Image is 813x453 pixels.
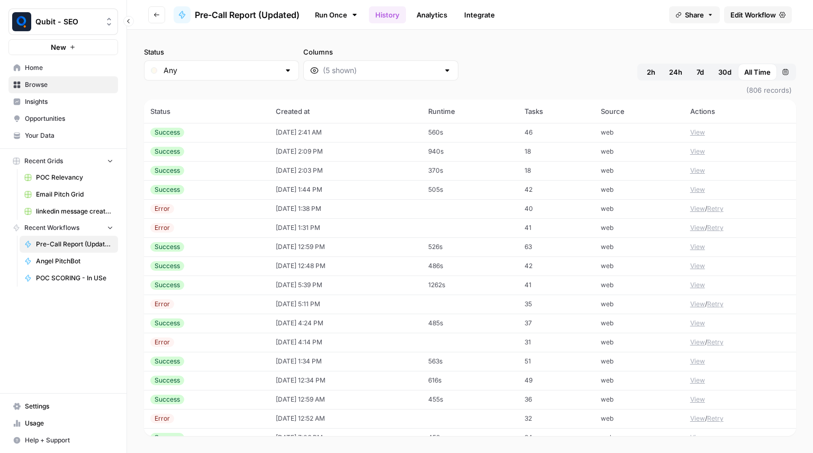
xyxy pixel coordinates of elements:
[690,414,705,423] button: View
[707,204,724,214] button: Retry
[150,280,184,290] div: Success
[594,123,683,142] td: web
[20,169,118,186] a: POC Relevancy
[269,142,422,161] td: [DATE] 2:09 PM
[422,428,519,447] td: 452s
[594,352,683,371] td: web
[518,199,594,218] td: 40
[269,100,422,123] th: Created at
[422,100,519,123] th: Runtime
[594,180,683,199] td: web
[150,166,184,175] div: Success
[25,114,113,123] span: Opportunities
[707,223,724,233] button: Retry
[24,156,63,166] span: Recent Grids
[594,142,683,161] td: web
[594,100,683,123] th: Source
[20,253,118,270] a: Angel PitchBot
[150,204,174,214] div: Error
[150,433,184,442] div: Success
[36,190,113,199] span: Email Pitch Grid
[594,295,683,314] td: web
[150,147,184,156] div: Success
[25,131,113,140] span: Your Data
[422,276,519,295] td: 1262s
[422,180,519,199] td: 505s
[144,100,269,123] th: Status
[518,333,594,352] td: 31
[8,110,118,127] a: Opportunities
[690,204,705,214] button: View
[518,100,594,123] th: Tasks
[690,242,705,252] button: View
[518,180,594,199] td: 42
[269,276,422,295] td: [DATE] 5:39 PM
[707,414,724,423] button: Retry
[518,409,594,428] td: 32
[8,8,118,35] button: Workspace: Qubit - SEO
[518,314,594,333] td: 37
[8,432,118,449] button: Help + Support
[690,395,705,404] button: View
[195,8,300,21] span: Pre-Call Report (Updated)
[422,142,519,161] td: 940s
[594,314,683,333] td: web
[144,81,796,100] span: (806 records)
[150,242,184,252] div: Success
[422,390,519,409] td: 455s
[269,314,422,333] td: [DATE] 4:24 PM
[12,12,31,31] img: Qubit - SEO Logo
[684,199,796,218] td: /
[144,47,299,57] label: Status
[369,6,406,23] a: History
[150,299,174,309] div: Error
[36,256,113,266] span: Angel PitchBot
[35,16,100,27] span: Qubit - SEO
[25,402,113,411] span: Settings
[269,218,422,237] td: [DATE] 1:31 PM
[594,409,683,428] td: web
[690,147,705,156] button: View
[518,161,594,180] td: 18
[690,223,705,233] button: View
[684,100,796,123] th: Actions
[269,199,422,218] td: [DATE] 1:38 PM
[36,173,113,182] span: POC Relevancy
[690,128,705,137] button: View
[8,153,118,169] button: Recent Grids
[458,6,501,23] a: Integrate
[690,337,705,347] button: View
[269,352,422,371] td: [DATE] 1:34 PM
[594,161,683,180] td: web
[518,390,594,409] td: 36
[8,415,118,432] a: Usage
[410,6,454,23] a: Analytics
[690,261,705,271] button: View
[8,127,118,144] a: Your Data
[684,295,796,314] td: /
[303,47,458,57] label: Columns
[25,63,113,73] span: Home
[150,223,174,233] div: Error
[518,123,594,142] td: 46
[8,39,118,55] button: New
[150,395,184,404] div: Success
[594,237,683,256] td: web
[718,67,731,77] span: 30d
[690,299,705,309] button: View
[269,237,422,256] td: [DATE] 12:59 PM
[323,65,439,76] input: (5 shown)
[685,10,704,20] span: Share
[689,64,712,81] button: 7d
[594,371,683,390] td: web
[518,276,594,295] td: 41
[269,180,422,199] td: [DATE] 1:44 PM
[690,433,705,442] button: View
[20,186,118,203] a: Email Pitch Grid
[518,142,594,161] td: 18
[594,276,683,295] td: web
[36,273,113,283] span: POC SCORING - In USe
[269,371,422,390] td: [DATE] 12:34 PM
[639,64,663,81] button: 2h
[594,256,683,276] td: web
